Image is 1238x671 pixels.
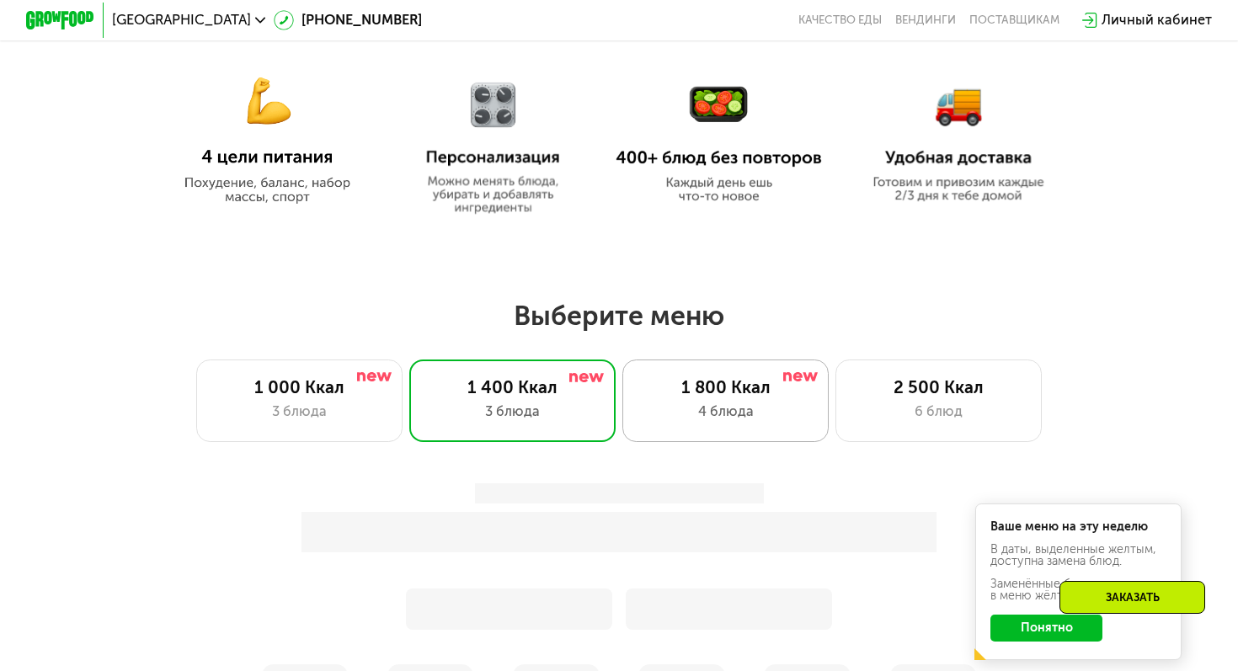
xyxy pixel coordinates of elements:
[990,615,1102,642] button: Понятно
[214,402,384,423] div: 3 блюда
[274,10,422,31] a: [PHONE_NUMBER]
[640,402,810,423] div: 4 блюда
[895,13,956,27] a: Вендинги
[854,402,1024,423] div: 6 блюд
[640,377,810,398] div: 1 800 Ккал
[990,521,1166,533] div: Ваше меню на эту неделю
[854,377,1024,398] div: 2 500 Ккал
[969,13,1059,27] div: поставщикам
[990,578,1166,603] div: Заменённые блюда пометили в меню жёлтой точкой.
[214,377,384,398] div: 1 000 Ккал
[427,377,597,398] div: 1 400 Ккал
[112,13,251,27] span: [GEOGRAPHIC_DATA]
[990,544,1166,568] div: В даты, выделенные желтым, доступна замена блюд.
[55,299,1182,333] h2: Выберите меню
[1059,581,1205,614] div: Заказать
[1102,10,1212,31] div: Личный кабинет
[798,13,882,27] a: Качество еды
[427,402,597,423] div: 3 блюда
